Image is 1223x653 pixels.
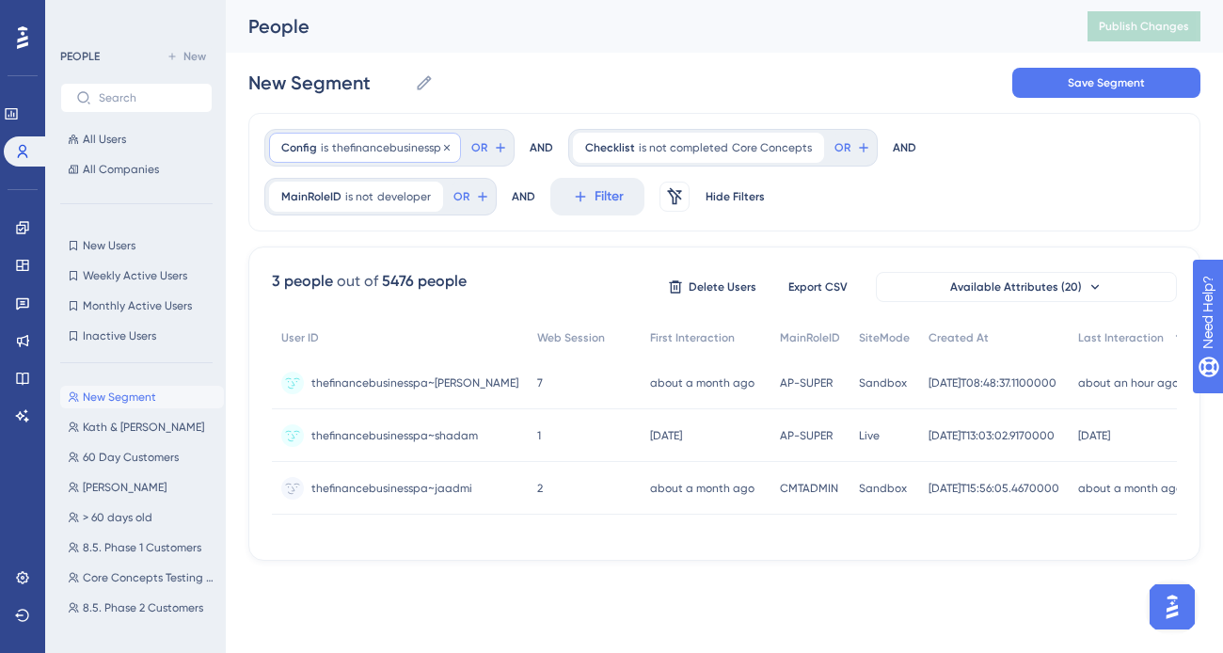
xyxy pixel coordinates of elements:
[83,600,203,615] span: 8.5. Phase 2 Customers
[689,279,756,295] span: Delete Users
[550,178,644,215] button: Filter
[859,481,907,496] span: Sandbox
[321,140,328,155] span: is
[83,268,187,283] span: Weekly Active Users
[780,428,833,443] span: AP-SUPER
[83,480,167,495] span: [PERSON_NAME]
[1099,19,1189,34] span: Publish Changes
[770,272,865,302] button: Export CSV
[665,272,759,302] button: Delete Users
[281,330,319,345] span: User ID
[60,566,224,589] button: Core Concepts Testing Group
[60,264,213,287] button: Weekly Active Users
[60,597,224,619] button: 8.5. Phase 2 Customers
[650,482,754,495] time: about a month ago
[1088,11,1200,41] button: Publish Changes
[83,238,135,253] span: New Users
[859,375,907,390] span: Sandbox
[537,330,605,345] span: Web Session
[60,476,224,499] button: [PERSON_NAME]
[248,70,407,96] input: Segment Name
[950,279,1082,295] span: Available Attributes (20)
[453,189,469,204] span: OR
[44,5,118,27] span: Need Help?
[1078,330,1164,345] span: Last Interaction
[83,570,216,585] span: Core Concepts Testing Group
[650,330,735,345] span: First Interaction
[311,428,478,443] span: thefinancebusinesspa~shadam
[585,140,635,155] span: Checklist
[639,140,728,155] span: is not completed
[788,279,848,295] span: Export CSV
[929,330,989,345] span: Created At
[83,132,126,147] span: All Users
[60,416,224,438] button: Kath & [PERSON_NAME]
[859,330,910,345] span: SiteMode
[83,390,156,405] span: New Segment
[60,234,213,257] button: New Users
[469,133,510,163] button: OR
[183,49,206,64] span: New
[780,330,840,345] span: MainRoleID
[83,298,192,313] span: Monthly Active Users
[530,129,553,167] div: AND
[99,91,197,104] input: Search
[60,128,213,151] button: All Users
[281,140,317,155] span: Config
[281,189,341,204] span: MainRoleID
[83,510,152,525] span: > 60 days old
[60,158,213,181] button: All Companies
[929,481,1059,496] span: [DATE]T15:56:05.4670000
[311,481,472,496] span: thefinancebusinesspa~jaadmi
[60,536,224,559] button: 8.5. Phase 1 Customers
[705,182,765,212] button: Hide Filters
[537,375,543,390] span: 7
[1078,429,1110,442] time: [DATE]
[83,162,159,177] span: All Companies
[60,386,224,408] button: New Segment
[377,189,431,204] span: developer
[160,45,213,68] button: New
[337,270,378,293] div: out of
[732,140,812,155] span: Core Concepts
[512,178,535,215] div: AND
[83,450,179,465] span: 60 Day Customers
[893,129,916,167] div: AND
[780,481,838,496] span: CMTADMIN
[834,140,850,155] span: OR
[382,270,467,293] div: 5476 people
[345,189,373,204] span: is not
[60,506,224,529] button: > 60 days old
[451,182,492,212] button: OR
[83,420,204,435] span: Kath & [PERSON_NAME]
[1078,482,1183,495] time: about a month ago
[1078,376,1179,390] time: about an hour ago
[929,375,1056,390] span: [DATE]T08:48:37.1100000
[595,185,624,208] span: Filter
[537,428,541,443] span: 1
[780,375,833,390] span: AP-SUPER
[60,446,224,469] button: 60 Day Customers
[1144,579,1200,635] iframe: UserGuiding AI Assistant Launcher
[83,540,201,555] span: 8.5. Phase 1 Customers
[929,428,1055,443] span: [DATE]T13:03:02.9170000
[311,375,518,390] span: thefinancebusinesspa~[PERSON_NAME]
[60,49,100,64] div: PEOPLE
[272,270,333,293] div: 3 people
[832,133,873,163] button: OR
[471,140,487,155] span: OR
[537,481,543,496] span: 2
[60,325,213,347] button: Inactive Users
[248,13,1040,40] div: People
[706,189,765,204] span: Hide Filters
[650,376,754,390] time: about a month ago
[859,428,880,443] span: Live
[332,140,449,155] span: thefinancebusinesspa
[1012,68,1200,98] button: Save Segment
[60,295,213,317] button: Monthly Active Users
[876,272,1177,302] button: Available Attributes (20)
[83,328,156,343] span: Inactive Users
[650,429,682,442] time: [DATE]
